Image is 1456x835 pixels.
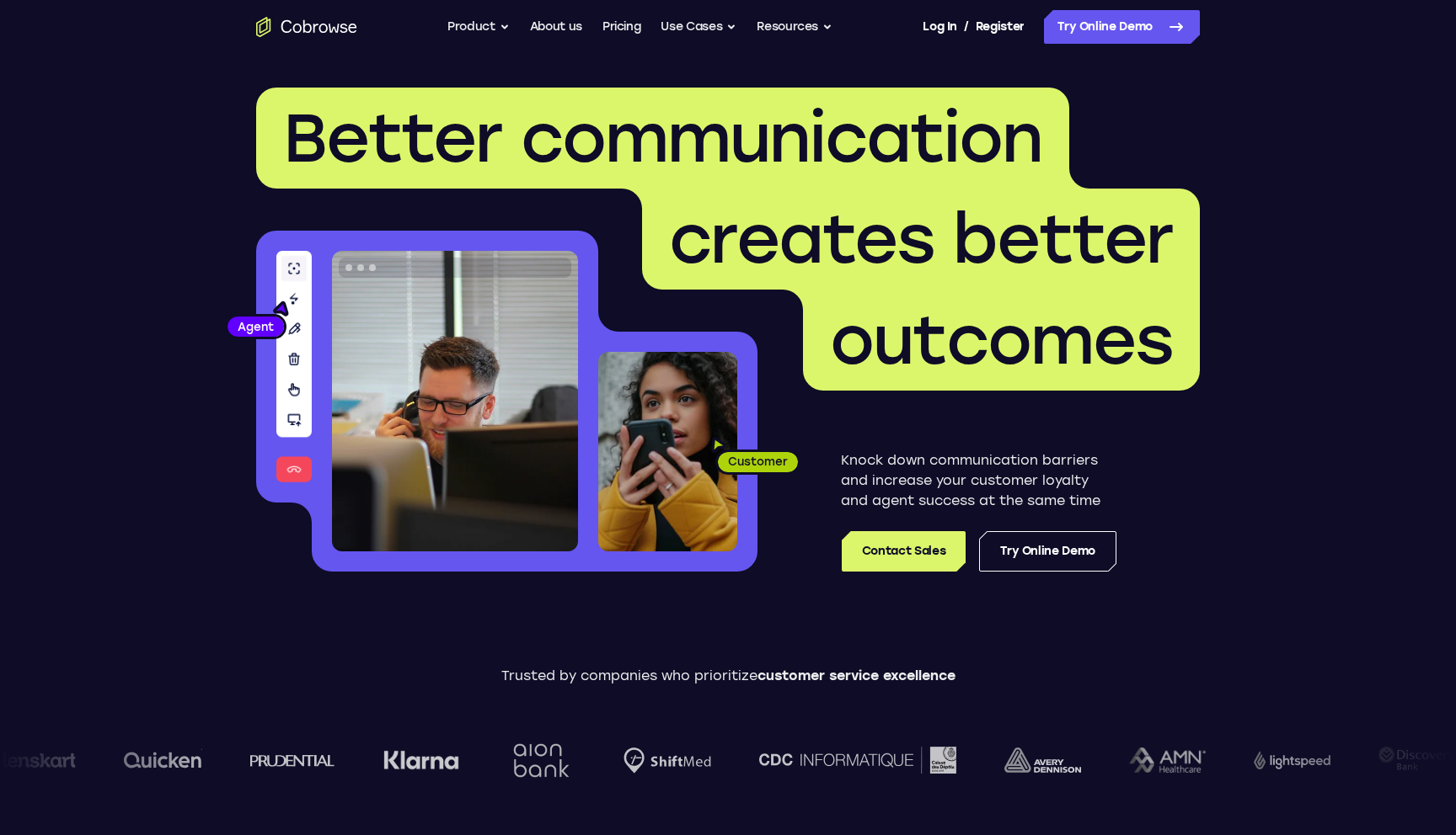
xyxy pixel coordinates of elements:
a: About us [530,10,582,44]
img: Aion Bank [505,726,573,795]
img: prudential [248,753,333,767]
button: Resources [757,10,832,44]
span: Better communication [283,98,1042,178]
img: AMN Healthcare [1127,747,1203,774]
p: Knock down communication barriers and increase your customer loyalty and agent success at the sam... [841,450,1116,511]
img: CDC Informatique [757,747,954,773]
img: Klarna [381,750,457,770]
a: Try Online Demo [979,531,1116,572]
img: Shiftmed [621,747,709,774]
a: Register [976,10,1025,44]
span: outcomes [830,300,1173,380]
span: customer service excellence [757,667,955,683]
a: Go to the home page [256,17,357,37]
img: A customer holding their phone [598,352,737,551]
a: Pricing [602,10,641,44]
span: / [964,17,969,37]
button: Product [447,10,510,44]
img: avery-dennison [1002,747,1079,773]
button: Use Cases [661,10,736,44]
a: Log In [923,10,956,44]
a: Try Online Demo [1044,10,1200,44]
span: creates better [669,199,1173,279]
a: Contact Sales [842,531,966,572]
img: A customer support agent talking on the phone [332,251,578,551]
